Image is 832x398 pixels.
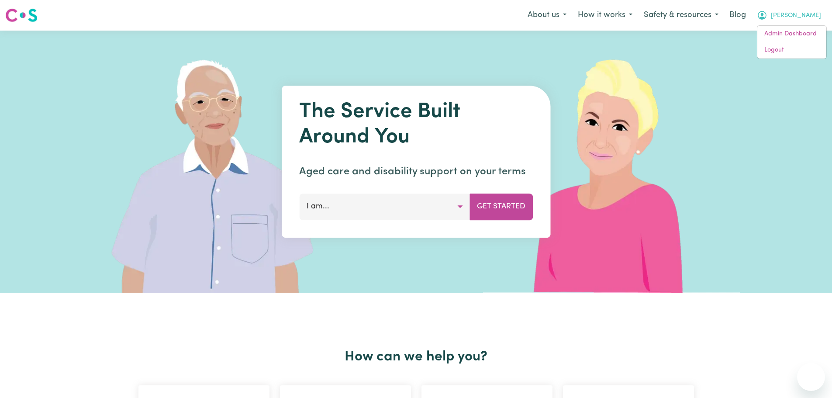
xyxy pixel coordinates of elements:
[757,42,826,59] a: Logout
[757,25,827,59] div: My Account
[299,164,533,180] p: Aged care and disability support on your terms
[522,6,572,24] button: About us
[299,194,470,220] button: I am...
[572,6,638,24] button: How it works
[757,26,826,42] a: Admin Dashboard
[5,5,38,25] a: Careseekers logo
[5,7,38,23] img: Careseekers logo
[470,194,533,220] button: Get Started
[133,349,699,365] h2: How can we help you?
[299,100,533,150] h1: The Service Built Around You
[724,6,751,25] a: Blog
[771,11,821,21] span: [PERSON_NAME]
[751,6,827,24] button: My Account
[638,6,724,24] button: Safety & resources
[797,363,825,391] iframe: Button to launch messaging window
